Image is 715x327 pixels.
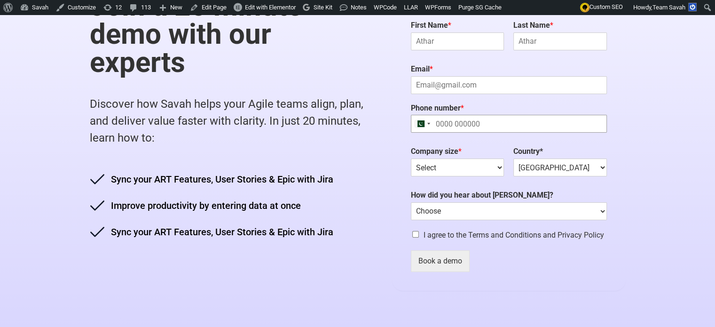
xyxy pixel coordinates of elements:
label: Country* [513,147,606,157]
label: Last Name [513,21,606,31]
input: Email@gmail.com [411,76,607,94]
label: I agree to the Terms and Conditions and Privacy Policy [424,231,604,239]
span: Sync your ART Features, User Stories & Epic with Jira [109,225,333,239]
p: Discover how Savah helps your Agile teams align, plan, and deliver value faster with clarity. In ... [90,96,373,146]
label: How did you hear about [PERSON_NAME]? [411,191,607,200]
input: 0000 000000 [411,115,607,133]
iframe: Chat Widget [668,282,715,327]
label: Phone number [411,104,607,113]
span: Site Kit [314,4,332,11]
div: Pakistan (‫پاکستان‬‎): +92 [411,115,433,132]
label: Company size [411,147,504,157]
input: Athar [411,32,504,50]
span: Improve productivity by entering data at once [109,199,301,213]
label: Email [411,64,607,74]
input: Athar [513,32,606,50]
label: First Name [411,21,504,31]
span: Team Savah [652,4,685,11]
span: Sync your ART Features, User Stories & Epic with Jira [109,172,333,186]
span: Edit with Elementor [245,4,296,11]
button: Book a demo [411,250,470,272]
